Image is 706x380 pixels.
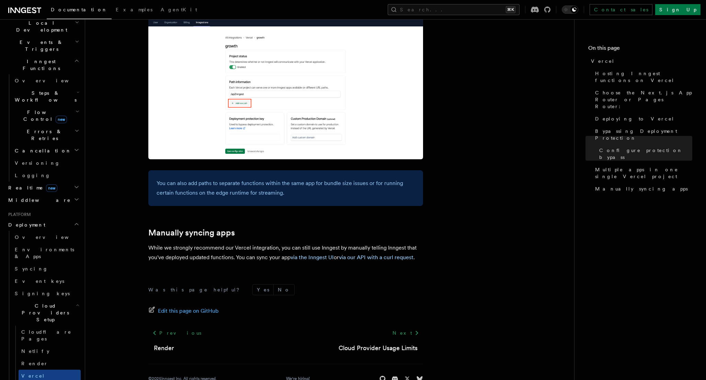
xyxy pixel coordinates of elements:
[161,7,197,12] span: AgentKit
[19,357,81,370] a: Render
[46,184,57,192] span: new
[12,87,81,106] button: Steps & Workflows
[5,221,45,228] span: Deployment
[12,90,77,103] span: Steps & Workflows
[291,254,334,261] a: via the Inngest UI
[12,263,81,275] a: Syncing
[15,78,86,83] span: Overview
[596,144,692,163] a: Configure protection bypass
[588,44,692,55] h4: On this page
[595,70,692,84] span: Hosting Inngest functions on Vercel
[339,343,418,353] a: Cloud Provider Usage Limits
[5,74,81,182] div: Inngest Functions
[21,361,48,366] span: Render
[51,7,107,12] span: Documentation
[5,55,81,74] button: Inngest Functions
[655,4,701,15] a: Sign Up
[599,147,692,161] span: Configure protection bypass
[15,173,50,178] span: Logging
[592,125,692,144] a: Bypassing Deployment Protection
[15,247,74,259] span: Environments & Apps
[12,106,81,125] button: Flow Controlnew
[388,4,520,15] button: Search...⌘K
[56,116,67,123] span: new
[21,329,71,342] span: Cloudflare Pages
[12,287,81,300] a: Signing keys
[12,231,81,243] a: Overview
[592,113,692,125] a: Deploying to Vercel
[339,254,413,261] a: via our API with a curl request
[148,228,235,238] a: Manually syncing apps
[12,74,81,87] a: Overview
[592,183,692,195] a: Manually syncing apps
[12,109,76,123] span: Flow Control
[5,212,31,217] span: Platform
[12,145,81,157] button: Cancellation
[5,184,57,191] span: Realtime
[595,185,688,192] span: Manually syncing apps
[12,275,81,287] a: Event keys
[19,326,81,345] a: Cloudflare Pages
[15,291,70,296] span: Signing keys
[595,166,692,180] span: Multiple apps in one single Vercel project
[388,327,423,339] a: Next
[5,194,81,206] button: Middleware
[15,278,64,284] span: Event keys
[12,125,81,145] button: Errors & Retries
[148,170,423,206] div: You can also add paths to separate functions within the same app for bundle size issues or for ru...
[47,2,112,19] a: Documentation
[595,128,692,141] span: Bypassing Deployment Protection
[12,147,71,154] span: Cancellation
[148,286,244,293] p: Was this page helpful?
[5,58,74,72] span: Inngest Functions
[562,5,578,14] button: Toggle dark mode
[15,266,48,272] span: Syncing
[590,4,652,15] a: Contact sales
[158,306,219,316] span: Edit this page on GitHub
[12,128,75,142] span: Errors & Retries
[12,243,81,263] a: Environments & Apps
[19,345,81,357] a: Netlify
[154,343,174,353] a: Render
[5,39,75,53] span: Events & Triggers
[5,182,81,194] button: Realtimenew
[12,157,81,169] a: Versioning
[157,2,201,19] a: AgentKit
[15,234,86,240] span: Overview
[592,163,692,183] a: Multiple apps in one single Vercel project
[12,169,81,182] a: Logging
[12,302,76,323] span: Cloud Providers Setup
[112,2,157,19] a: Examples
[116,7,152,12] span: Examples
[148,243,423,262] p: While we strongly recommend our Vercel integration, you can still use Inngest by manually telling...
[21,373,45,379] span: Vercel
[591,58,615,65] span: Vercel
[5,17,81,36] button: Local Development
[274,285,294,295] button: No
[12,300,81,326] button: Cloud Providers Setup
[506,6,515,13] kbd: ⌘K
[592,67,692,87] a: Hosting Inngest functions on Vercel
[595,89,692,110] span: Choose the Next.js App Router or Pages Router:
[5,197,71,204] span: Middleware
[588,55,692,67] a: Vercel
[148,306,219,316] a: Edit this page on GitHub
[253,285,273,295] button: Yes
[5,36,81,55] button: Events & Triggers
[595,115,674,122] span: Deploying to Vercel
[592,87,692,113] a: Choose the Next.js App Router or Pages Router:
[5,20,75,33] span: Local Development
[148,327,205,339] a: Previous
[21,348,49,354] span: Netlify
[15,160,60,166] span: Versioning
[5,219,81,231] button: Deployment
